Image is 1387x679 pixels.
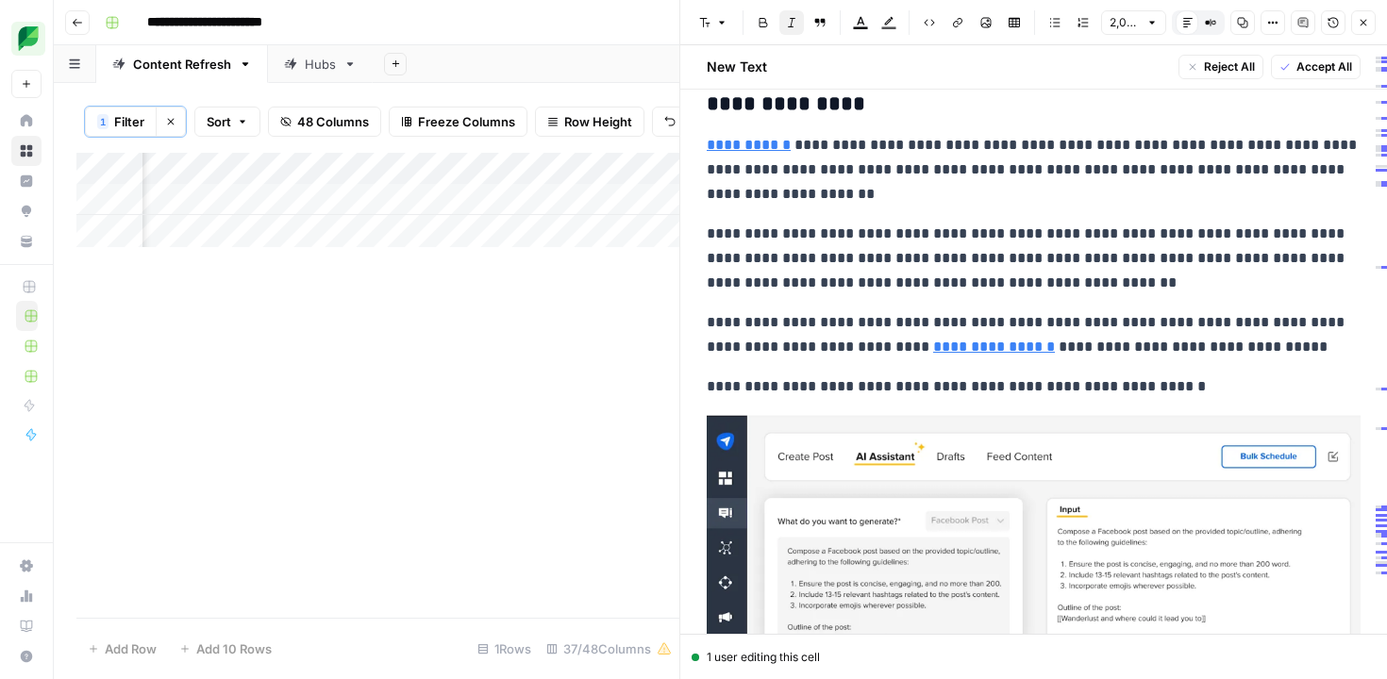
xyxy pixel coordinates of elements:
[196,639,272,658] span: Add 10 Rows
[11,641,42,671] button: Help + Support
[11,226,42,257] a: Your Data
[539,634,679,664] div: 37/48 Columns
[1101,10,1166,35] button: 2,048 words
[1110,14,1141,31] span: 2,048 words
[389,107,527,137] button: Freeze Columns
[11,166,42,196] a: Insights
[96,45,268,83] a: Content Refresh
[133,55,231,74] div: Content Refresh
[297,112,369,131] span: 48 Columns
[168,634,283,664] button: Add 10 Rows
[692,649,1376,666] div: 1 user editing this cell
[1271,55,1361,79] button: Accept All
[470,634,539,664] div: 1 Rows
[1178,55,1263,79] button: Reject All
[105,639,157,658] span: Add Row
[1204,58,1255,75] span: Reject All
[305,55,336,74] div: Hubs
[11,581,42,611] a: Usage
[194,107,260,137] button: Sort
[268,107,381,137] button: 48 Columns
[418,112,515,131] span: Freeze Columns
[11,106,42,136] a: Home
[268,45,373,83] a: Hubs
[11,15,42,62] button: Workspace: SproutSocial
[11,196,42,226] a: Opportunities
[11,136,42,166] a: Browse
[707,58,767,76] h2: New Text
[535,107,644,137] button: Row Height
[11,611,42,641] a: Learning Hub
[100,114,106,129] span: 1
[564,112,632,131] span: Row Height
[97,114,109,129] div: 1
[207,112,231,131] span: Sort
[76,634,168,664] button: Add Row
[11,551,42,581] a: Settings
[11,22,45,56] img: SproutSocial Logo
[85,107,156,137] button: 1Filter
[114,112,144,131] span: Filter
[1296,58,1352,75] span: Accept All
